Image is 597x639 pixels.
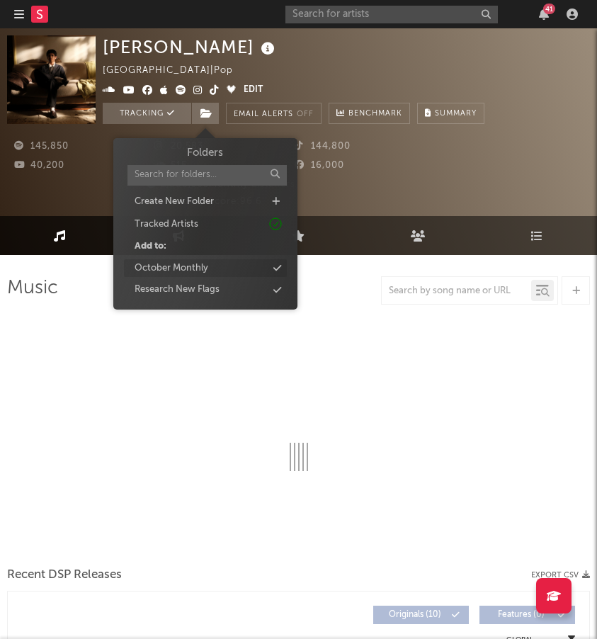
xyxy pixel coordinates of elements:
button: Export CSV [531,571,590,579]
span: 144,800 [295,142,351,151]
span: Features ( 0 ) [489,611,554,619]
div: October Monthly [135,261,208,276]
span: Originals ( 10 ) [382,611,448,619]
span: 16,000 [295,161,344,170]
div: 41 [543,4,555,14]
input: Search by song name or URL [382,285,531,297]
span: 145,850 [14,142,69,151]
div: Research New Flags [135,283,220,297]
button: Edit [244,82,263,99]
button: Summary [417,103,484,124]
button: 41 [539,9,549,20]
div: Tracked Artists [135,217,198,232]
button: Email AlertsOff [226,103,322,124]
div: Add to: [135,239,166,254]
input: Search for artists [285,6,498,23]
span: Benchmark [348,106,402,123]
em: Off [297,111,314,118]
input: Search for folders... [127,165,287,186]
div: [PERSON_NAME] [103,35,278,59]
button: Tracking [103,103,191,124]
span: 40,200 [14,161,64,170]
span: Summary [435,110,477,118]
div: [GEOGRAPHIC_DATA] | Pop [103,62,249,79]
a: Benchmark [329,103,410,124]
div: Create New Folder [135,195,214,209]
span: Recent DSP Releases [7,567,122,584]
button: Originals(10) [373,606,469,624]
button: Features(0) [479,606,575,624]
h3: Folders [187,145,223,162]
